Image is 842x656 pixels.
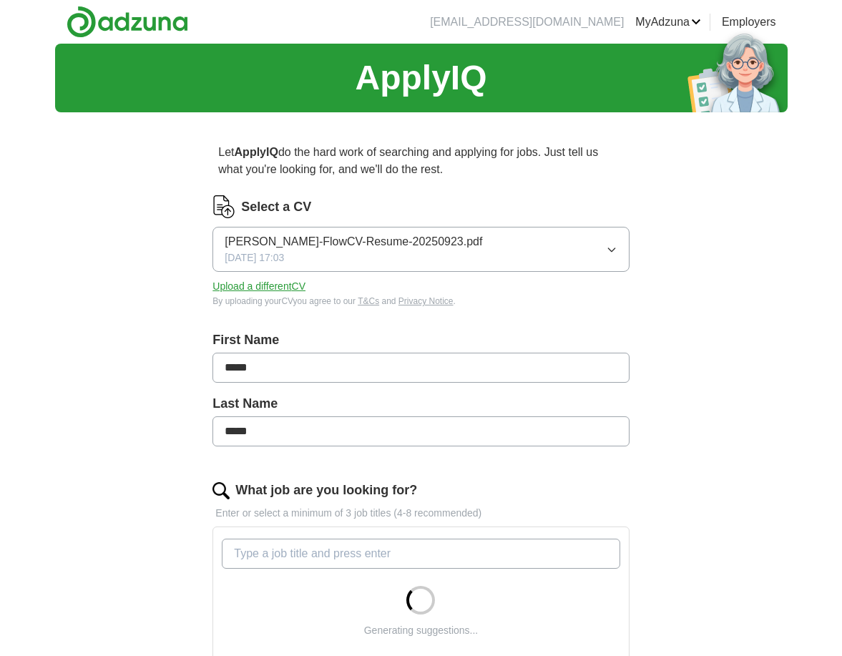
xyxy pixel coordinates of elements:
a: Employers [722,14,776,31]
h1: ApplyIQ [355,52,486,104]
button: Upload a differentCV [212,279,305,294]
li: [EMAIL_ADDRESS][DOMAIN_NAME] [430,14,624,31]
label: Last Name [212,394,629,413]
img: CV Icon [212,195,235,218]
img: Adzuna logo [67,6,188,38]
button: [PERSON_NAME]-FlowCV-Resume-20250923.pdf[DATE] 17:03 [212,227,629,272]
a: T&Cs [358,296,379,306]
a: MyAdzuna [635,14,701,31]
img: search.png [212,482,230,499]
label: First Name [212,331,629,350]
label: What job are you looking for? [235,481,417,500]
span: [DATE] 17:03 [225,250,284,265]
p: Let do the hard work of searching and applying for jobs. Just tell us what you're looking for, an... [212,138,629,184]
a: Privacy Notice [398,296,454,306]
div: Generating suggestions... [364,623,479,638]
div: By uploading your CV you agree to our and . [212,295,629,308]
p: Enter or select a minimum of 3 job titles (4-8 recommended) [212,506,629,521]
input: Type a job title and press enter [222,539,620,569]
span: [PERSON_NAME]-FlowCV-Resume-20250923.pdf [225,233,482,250]
strong: ApplyIQ [235,146,278,158]
label: Select a CV [241,197,311,217]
